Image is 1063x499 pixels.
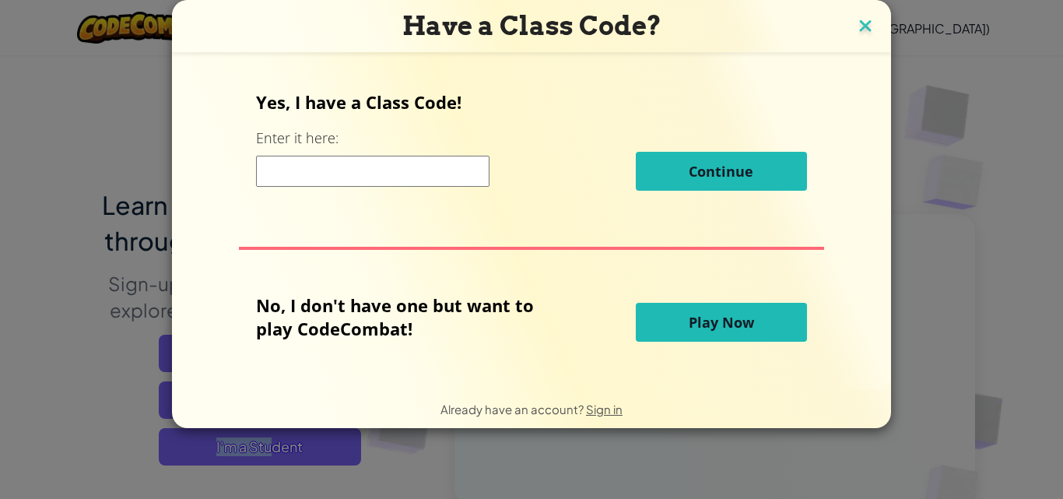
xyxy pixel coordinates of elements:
button: Play Now [636,303,807,342]
label: Enter it here: [256,128,339,148]
span: Play Now [689,313,754,332]
span: Continue [689,162,753,181]
p: Yes, I have a Class Code! [256,90,806,114]
img: close icon [855,16,875,39]
p: No, I don't have one but want to play CodeCombat! [256,293,557,340]
span: Have a Class Code? [402,10,661,41]
span: Already have an account? [440,402,586,416]
button: Continue [636,152,807,191]
a: Sign in [586,402,623,416]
